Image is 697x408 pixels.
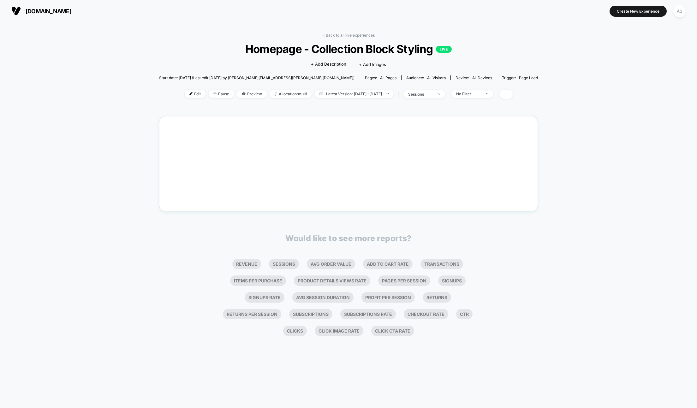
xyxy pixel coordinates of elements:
[519,75,538,80] span: Page Load
[436,46,452,53] p: LIVE
[275,92,277,96] img: rebalance
[363,259,413,269] li: Add To Cart Rate
[209,90,234,98] span: Pause
[456,92,481,96] div: No Filter
[159,75,354,80] span: Start date: [DATE] (Last edit [DATE] by [PERSON_NAME][EMAIL_ADDRESS][PERSON_NAME][DOMAIN_NAME])
[361,292,415,303] li: Profit Per Session
[232,259,261,269] li: Revenue
[315,90,394,98] span: Latest Version: [DATE] - [DATE]
[502,75,538,80] div: Trigger:
[427,75,446,80] span: All Visitors
[185,90,206,98] span: Edit
[450,75,497,80] span: Device:
[270,90,312,98] span: Allocation: multi
[189,92,193,95] img: edit
[213,92,217,95] img: end
[456,309,473,319] li: Ctr
[397,90,403,99] span: |
[9,6,73,16] button: [DOMAIN_NAME]
[285,234,412,243] p: Would like to see more reports?
[26,8,71,15] span: [DOMAIN_NAME]
[311,61,346,68] span: + Add Description
[230,275,286,286] li: Items Per Purchase
[404,309,448,319] li: Checkout Rate
[371,326,414,336] li: Click CTA rate
[269,259,299,269] li: Sessions
[380,75,396,80] span: all pages
[420,259,463,269] li: Transactions
[237,90,267,98] span: Preview
[673,5,686,17] div: AS
[289,309,332,319] li: Subscriptions
[486,93,488,94] img: end
[671,5,688,18] button: AS
[408,92,433,97] div: sessions
[378,275,430,286] li: Pages Per Session
[438,93,440,95] img: end
[359,62,386,67] span: + Add Images
[294,275,370,286] li: Product Details Views Rate
[11,6,21,16] img: Visually logo
[292,292,354,303] li: Avg Session Duration
[472,75,492,80] span: all devices
[245,292,284,303] li: Signups Rate
[178,42,519,56] span: Homepage - Collection Block Styling
[365,75,396,80] div: Pages:
[340,309,396,319] li: Subscriptions Rate
[223,309,281,319] li: Returns Per Session
[438,275,466,286] li: Signups
[387,93,389,94] img: end
[610,6,667,17] button: Create New Experience
[423,292,451,303] li: Returns
[319,92,323,95] img: calendar
[307,259,355,269] li: Avg Order Value
[406,75,446,80] div: Audience:
[322,33,375,38] a: < Back to all live experiences
[315,326,363,336] li: Click Image rate
[283,326,307,336] li: Clicks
